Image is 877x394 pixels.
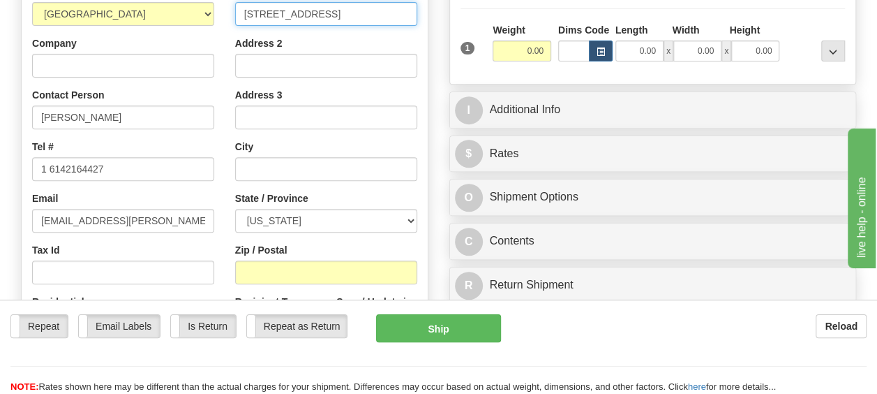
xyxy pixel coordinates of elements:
[235,295,304,309] label: Recipient Type
[235,2,417,26] input: Enter a location
[460,42,475,54] span: 1
[455,140,483,168] span: $
[32,243,59,257] label: Tax Id
[11,315,68,337] label: Repeat
[32,88,104,102] label: Contact Person
[455,183,851,212] a: OShipment Options
[455,228,483,256] span: C
[455,140,851,168] a: $Rates
[235,140,253,154] label: City
[32,140,54,154] label: Tel #
[688,381,706,392] a: here
[455,271,851,300] a: RReturn Shipment
[235,88,283,102] label: Address 3
[821,41,845,61] div: ...
[455,96,483,124] span: I
[493,23,525,37] label: Weight
[455,272,483,300] span: R
[376,314,502,342] button: Ship
[336,295,417,323] label: Save / Update in Address Book
[171,315,236,337] label: Is Return
[721,41,731,61] span: x
[664,41,673,61] span: x
[32,191,58,205] label: Email
[455,96,851,124] a: IAdditional Info
[32,36,77,50] label: Company
[235,36,283,50] label: Address 2
[729,23,760,37] label: Height
[816,314,867,338] button: Reload
[558,23,608,37] label: Dims Code
[79,315,160,337] label: Email Labels
[455,184,483,212] span: O
[247,315,347,337] label: Repeat as Return
[32,295,79,309] label: Residential
[235,191,308,205] label: State / Province
[455,227,851,256] a: CContents
[10,381,38,392] span: NOTE:
[235,243,287,257] label: Zip / Postal
[845,126,876,268] iframe: chat widget
[825,321,857,332] b: Reload
[673,23,700,37] label: Width
[615,23,648,37] label: Length
[10,8,129,25] div: live help - online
